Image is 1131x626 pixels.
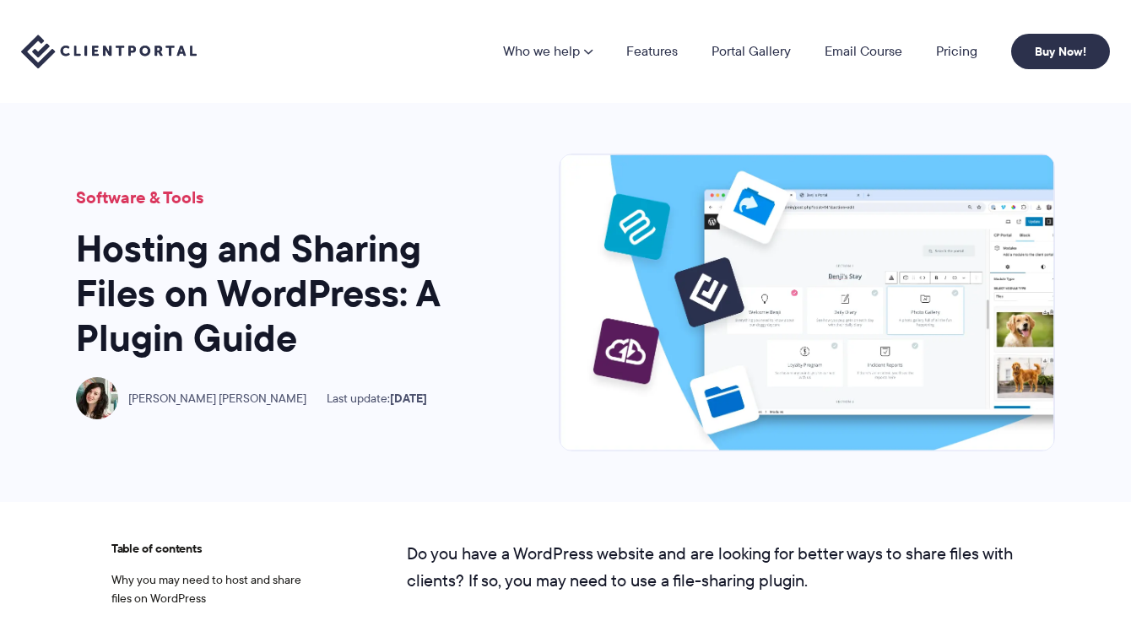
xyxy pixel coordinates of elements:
span: [PERSON_NAME] [PERSON_NAME] [128,391,306,406]
a: Software & Tools [76,185,203,210]
time: [DATE] [390,389,427,407]
a: Email Course [825,45,902,58]
p: Do you have a WordPress website and are looking for better ways to share files with clients? If s... [407,540,1020,594]
a: Buy Now! [1011,34,1110,69]
span: Table of contents [111,540,322,559]
a: Portal Gallery [712,45,791,58]
a: Features [626,45,678,58]
span: Last update: [327,391,427,406]
a: Why you may need to host and share files on WordPress [111,571,301,607]
a: Who we help [503,45,593,58]
h1: Hosting and Sharing Files on WordPress: A Plugin Guide [76,227,481,360]
a: Pricing [936,45,977,58]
